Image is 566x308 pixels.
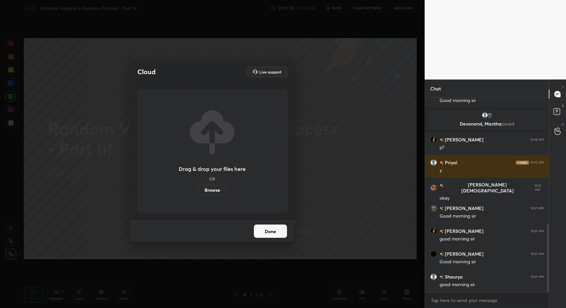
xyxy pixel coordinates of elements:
[481,112,488,119] img: default.png
[444,273,463,280] h6: Shaurya
[531,206,544,210] div: 10:21 AM
[440,195,544,202] div: okay
[440,276,444,279] img: no-rating-badge.077c3623.svg
[440,236,544,242] div: good morning sir
[444,136,484,143] h6: [PERSON_NAME]
[486,112,493,119] img: 3
[562,85,564,90] p: T
[530,138,544,142] div: 10:18 AM
[440,253,444,256] img: no-rating-badge.077c3623.svg
[562,103,564,108] p: D
[440,97,544,104] div: Good morning sir
[179,166,246,172] h3: Drag & drop your files here
[209,177,215,181] h5: OR
[444,228,484,234] h6: [PERSON_NAME]
[501,121,514,127] span: joined
[444,205,484,212] h6: [PERSON_NAME]
[440,138,444,142] img: no-rating-badge.077c3623.svg
[531,184,544,192] div: 10:21 AM
[425,98,549,292] div: grid
[430,205,437,212] img: 3
[561,122,564,127] p: G
[444,159,457,166] h6: Priyal
[440,259,544,265] div: Good morning sir
[440,161,444,165] img: no-rating-badge.077c3623.svg
[440,144,544,151] div: p?
[440,184,444,188] img: no-rating-badge.077c3623.svg
[516,161,529,165] img: iconic-dark.1390631f.png
[440,167,544,174] div: y
[531,275,544,279] div: 10:21 AM
[440,207,444,211] img: no-rating-badge.077c3623.svg
[431,121,543,127] p: Devanand, Mantha
[530,161,544,165] div: 10:19 AM
[444,250,484,257] h6: [PERSON_NAME]
[137,68,156,76] h2: Cloud
[259,70,281,74] h5: Live support
[531,252,544,256] div: 10:21 AM
[430,228,437,234] img: 3
[440,213,544,220] div: Good morning sir
[531,229,544,233] div: 10:21 AM
[440,230,444,233] img: no-rating-badge.077c3623.svg
[425,80,446,97] p: Chat
[430,251,437,257] img: abc070b6f3bb4b87905906cc8a2feab8.jpg
[430,274,437,280] img: default.png
[444,182,530,194] h6: [PERSON_NAME][DEMOGRAPHIC_DATA]
[440,282,544,288] div: good morning sir
[430,159,437,166] img: default.png
[430,184,437,191] img: 6d7493dcbd1446d78cbf9f8c745e1075.jpg
[254,225,287,238] button: Done
[430,136,437,143] img: 3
